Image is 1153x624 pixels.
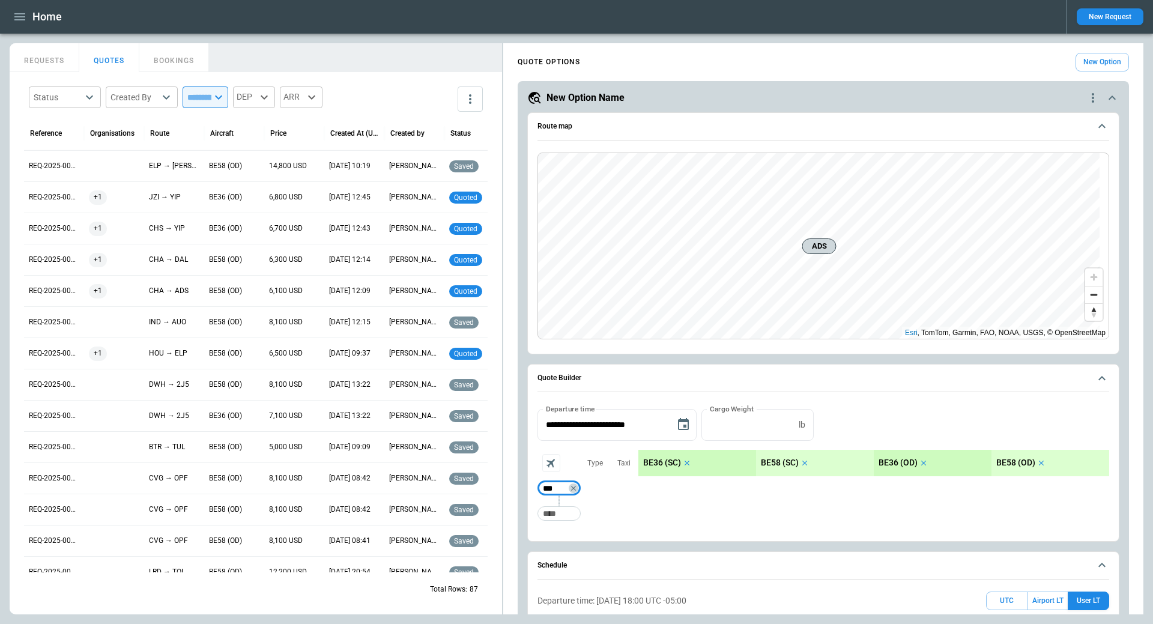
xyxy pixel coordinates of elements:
div: Saved [449,463,500,494]
div: DEP [233,86,275,108]
p: BE36 (OD) [209,411,259,421]
div: Saved [449,432,500,462]
p: [PERSON_NAME] [389,536,440,546]
p: CHA → ADS [149,286,199,296]
p: REQ-2025-000312 [29,536,79,546]
div: Route [150,129,169,138]
div: Quote Builder [537,409,1109,527]
button: Choose date, selected date is Oct 9, 2025 [671,413,695,437]
p: 09/26/2025 08:42 [329,473,380,483]
div: Quoted [449,213,500,244]
div: Status [450,129,471,138]
p: ELP → ABE [149,161,199,171]
div: Quoted [449,276,500,306]
p: BE58 (OD) [209,473,259,483]
p: BE58 (SC) [761,458,799,468]
h6: Route map [537,123,572,130]
label: Departure time [546,404,595,414]
span: +1 [89,182,107,213]
h6: Quote Builder [537,374,581,382]
label: Cargo Weight [710,404,754,414]
span: saved [452,506,476,514]
h5: New Option Name [546,91,625,105]
p: BE58 (OD) [996,458,1035,468]
div: Saved [449,307,500,338]
h4: QUOTE OPTIONS [518,59,580,65]
div: Price [270,129,286,138]
p: 87 [470,584,478,595]
span: quoted [452,193,480,202]
div: Saved [449,369,500,400]
p: REQ-2025-000317 [29,317,79,327]
p: CHS → YIP [149,223,199,234]
button: New Request [1077,8,1143,25]
div: Aircraft [210,129,234,138]
p: [PERSON_NAME] [389,380,440,390]
span: saved [452,443,476,452]
p: [PERSON_NAME] [389,442,440,452]
p: 10/03/2025 09:37 [329,348,380,359]
p: [PERSON_NAME] [389,255,440,265]
p: 14,800 USD [269,161,319,171]
span: +1 [89,244,107,275]
button: Zoom in [1085,268,1103,286]
p: REQ-2025-000315 [29,380,79,390]
span: Aircraft selection [542,454,560,472]
button: Reset bearing to north [1085,303,1103,321]
p: REQ-2025-000315 [29,411,79,421]
p: 09/28/2025 13:22 [329,411,380,421]
p: BE36 (SC) [643,458,681,468]
button: New Option Namequote-option-actions [527,91,1119,105]
p: BE58 (OD) [209,348,259,359]
p: BE36 (OD) [209,192,259,202]
div: Saved [449,494,500,525]
div: Saved [449,151,500,181]
p: 5,000 USD [269,442,319,452]
span: quoted [452,350,480,358]
button: BOOKINGS [139,43,209,72]
p: REQ-2025-000319 [29,286,79,296]
p: CVG → OPF [149,536,199,546]
span: quoted [452,287,480,295]
canvas: Map [538,153,1100,339]
p: CHA → DAL [149,255,199,265]
p: 09/26/2025 08:42 [329,504,380,515]
p: JZI → YIP [149,192,199,202]
p: 10/05/2025 12:14 [329,255,380,265]
span: +1 [89,276,107,306]
p: [PERSON_NAME] [389,411,440,421]
p: BE36 (OD) [879,458,918,468]
div: Status [34,91,82,103]
div: Saved [449,401,500,431]
p: BE58 (OD) [209,317,259,327]
div: Quoted [449,338,500,369]
button: Quote Builder [537,365,1109,392]
span: quoted [452,225,480,233]
p: REQ-2025-000323 [29,161,79,171]
p: 7,100 USD [269,411,319,421]
p: 09/28/2025 13:22 [329,380,380,390]
p: 10/05/2025 12:09 [329,286,380,296]
div: Quoted [449,244,500,275]
p: CVG → OPF [149,504,199,515]
button: UTC [986,592,1027,610]
button: Route map [537,113,1109,141]
p: BTR → TUL [149,442,199,452]
p: REQ-2025-000322 [29,223,79,234]
button: QUOTES [79,43,139,72]
p: 10/05/2025 12:43 [329,223,380,234]
div: Quoted [449,182,500,213]
div: , TomTom, Garmin, FAO, NOAA, USGS, © OpenStreetMap [905,327,1106,339]
div: quote-option-actions [1086,91,1100,105]
button: New Option [1076,53,1129,71]
p: DWH → 2J5 [149,380,199,390]
p: Taxi [617,458,631,468]
span: saved [452,474,476,483]
p: [PERSON_NAME] [389,473,440,483]
button: REQUESTS [10,43,79,72]
button: Zoom out [1085,286,1103,303]
p: 6,300 USD [269,255,319,265]
span: +1 [89,338,107,369]
p: REQ-2025-000312 [29,504,79,515]
div: Too short [537,506,581,521]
